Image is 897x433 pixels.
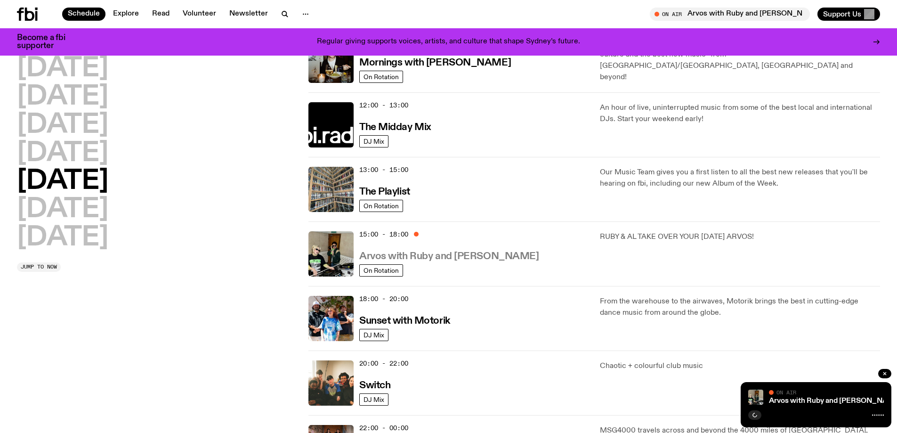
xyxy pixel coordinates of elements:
button: [DATE] [17,196,108,223]
a: Mornings with [PERSON_NAME] [359,56,511,68]
a: Sunset with Motorik [359,314,450,326]
p: Chaotic + colourful club music [600,360,880,372]
span: 18:00 - 20:00 [359,294,408,303]
span: Support Us [823,10,861,18]
img: A warm film photo of the switch team sitting close together. from left to right: Cedar, Lau, Sand... [308,360,354,406]
a: Switch [359,379,390,391]
button: [DATE] [17,84,108,110]
button: Support Us [817,8,880,21]
a: Read [146,8,175,21]
span: 20:00 - 22:00 [359,359,408,368]
span: On Air [776,389,796,395]
p: RUBY & AL TAKE OVER YOUR [DATE] ARVOS! [600,231,880,243]
button: Jump to now [17,262,61,272]
a: On Rotation [359,71,403,83]
button: [DATE] [17,112,108,139]
h3: Sunset with Motorik [359,316,450,326]
a: The Playlist [359,185,410,197]
a: DJ Mix [359,135,388,147]
a: Newsletter [224,8,274,21]
a: Volunteer [177,8,222,21]
span: 13:00 - 15:00 [359,165,408,174]
button: [DATE] [17,168,108,195]
a: Arvos with Ruby and [PERSON_NAME] [359,250,539,261]
img: Andrew, Reenie, and Pat stand in a row, smiling at the camera, in dappled light with a vine leafe... [308,296,354,341]
p: Our Music Team gives you a first listen to all the best new releases that you'll be hearing on fb... [600,167,880,189]
span: On Rotation [364,202,399,209]
p: [PERSON_NAME] gets you in the [DATE] spirit with inane holidays, sport, pop culture and the best ... [600,38,880,83]
span: DJ Mix [364,396,384,403]
span: 15:00 - 18:00 [359,230,408,239]
p: Regular giving supports voices, artists, and culture that shape Sydney’s future. [317,38,580,46]
a: The Midday Mix [359,121,431,132]
a: DJ Mix [359,329,388,341]
h3: Mornings with [PERSON_NAME] [359,58,511,68]
h3: Become a fbi supporter [17,34,77,50]
p: An hour of live, uninterrupted music from some of the best local and international DJs. Start you... [600,102,880,125]
h3: Switch [359,381,390,391]
a: DJ Mix [359,393,388,406]
img: Sam blankly stares at the camera, brightly lit by a camera flash wearing a hat collared shirt and... [308,38,354,83]
a: On Rotation [359,200,403,212]
span: On Rotation [364,267,399,274]
h3: The Midday Mix [359,123,431,132]
h3: Arvos with Ruby and [PERSON_NAME] [359,252,539,261]
button: [DATE] [17,225,108,251]
button: On AirArvos with Ruby and [PERSON_NAME] [650,8,810,21]
span: 22:00 - 00:00 [359,424,408,433]
span: On Rotation [364,73,399,80]
a: Schedule [62,8,105,21]
a: On Rotation [359,264,403,277]
img: Ruby wears a Collarbones t shirt and pretends to play the DJ decks, Al sings into a pringles can.... [308,231,354,277]
span: 12:00 - 13:00 [359,101,408,110]
button: [DATE] [17,140,108,167]
p: From the warehouse to the airwaves, Motorik brings the best in cutting-edge dance music from arou... [600,296,880,319]
span: DJ Mix [364,331,384,338]
img: A corner shot of the fbi music library [308,167,354,212]
button: [DATE] [17,56,108,82]
span: Jump to now [21,264,57,270]
a: Explore [107,8,145,21]
img: Ruby wears a Collarbones t shirt and pretends to play the DJ decks, Al sings into a pringles can.... [748,390,763,405]
h3: The Playlist [359,187,410,197]
span: DJ Mix [364,138,384,145]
